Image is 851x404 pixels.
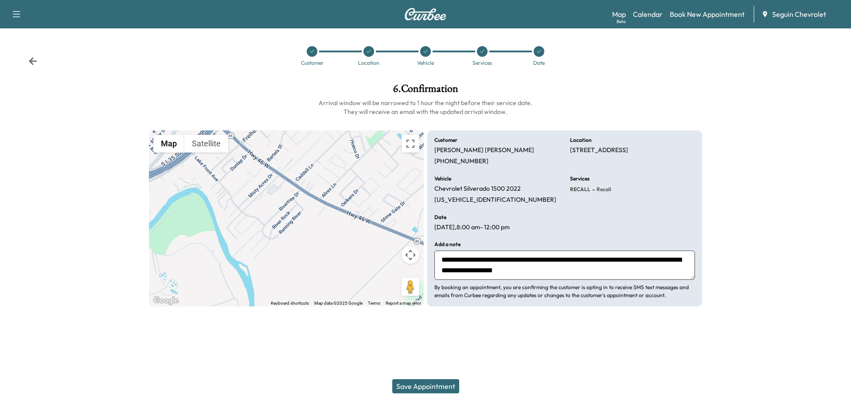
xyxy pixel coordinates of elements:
span: Map data ©2025 Google [314,301,363,306]
button: Show street map [153,135,184,153]
div: Date [533,60,545,66]
p: [US_VEHICLE_IDENTIFICATION_NUMBER] [434,196,556,204]
h6: Customer [434,137,457,143]
h6: Vehicle [434,176,451,181]
div: Beta [617,18,626,25]
a: Terms (opens in new tab) [368,301,380,306]
h6: Add a note [434,242,461,247]
span: RECALL [570,186,590,193]
span: Recall [595,186,611,193]
div: Vehicle [417,60,434,66]
button: Drag Pegman onto the map to open Street View [402,278,419,296]
span: Seguin Chevrolet [772,9,826,20]
p: [STREET_ADDRESS] [570,146,628,154]
span: - [590,185,595,194]
a: Calendar [633,9,663,20]
img: Google [151,295,180,306]
p: Chevrolet Silverado 1500 2022 [434,185,521,193]
a: Open this area in Google Maps (opens a new window) [151,295,180,306]
img: Curbee Logo [404,8,447,20]
h6: Arrival window will be narrowed to 1 hour the night before their service date. They will receive ... [149,98,702,116]
h6: Location [570,137,592,143]
button: Toggle fullscreen view [402,135,419,153]
button: Map camera controls [402,246,419,264]
p: [DATE] , 8:00 am - 12:00 pm [434,224,510,231]
a: Book New Appointment [670,9,745,20]
a: Report a map error [386,301,421,306]
h1: 6 . Confirmation [149,83,702,98]
div: Customer [301,60,324,66]
p: [PHONE_NUMBER] [434,157,488,165]
p: [PERSON_NAME] [PERSON_NAME] [434,146,534,154]
div: Location [358,60,379,66]
div: Back [28,57,37,66]
div: Services [472,60,492,66]
h6: Services [570,176,589,181]
button: Keyboard shortcuts [271,300,309,306]
button: Save Appointment [392,379,459,393]
button: Show satellite imagery [184,135,228,153]
h6: Date [434,215,446,220]
p: By booking an appointment, you are confirming the customer is opting in to receive SMS text messa... [434,283,695,299]
a: MapBeta [612,9,626,20]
